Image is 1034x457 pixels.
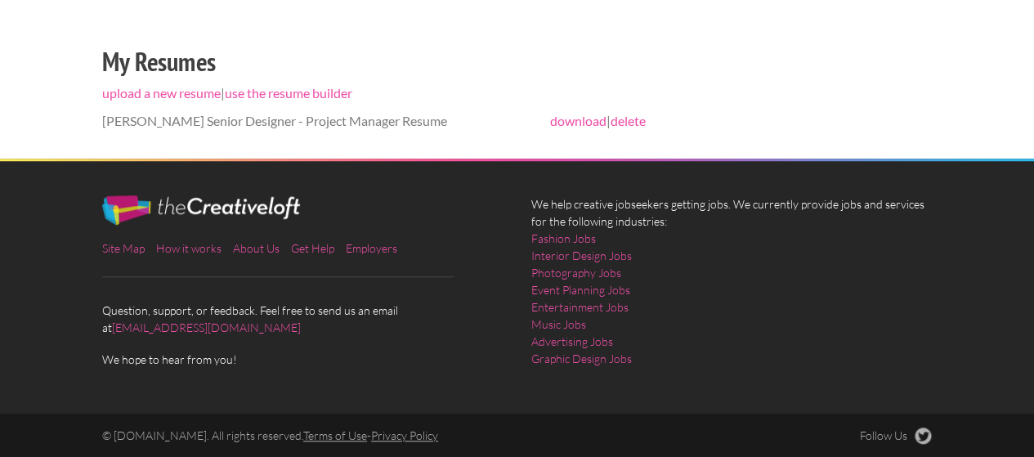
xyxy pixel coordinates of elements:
[371,428,438,442] a: Privacy Policy
[291,241,334,255] a: Get Help
[346,241,397,255] a: Employers
[531,281,630,298] a: Event Planning Jobs
[225,85,352,101] a: use the resume builder
[112,320,301,334] a: [EMAIL_ADDRESS][DOMAIN_NAME]
[303,428,367,442] a: Terms of Use
[233,241,280,255] a: About Us
[156,241,222,255] a: How it works
[531,264,621,281] a: Photography Jobs
[611,113,646,128] a: delete
[102,43,646,80] h2: My Resumes
[102,195,300,225] img: The Creative Loft
[88,428,732,444] div: © [DOMAIN_NAME]. All rights reserved. -
[531,350,632,367] a: Graphic Design Jobs
[531,316,586,333] a: Music Jobs
[550,113,607,128] a: download
[102,113,447,128] span: [PERSON_NAME] Senior Designer - Project Manager Resume
[531,247,632,264] a: Interior Design Jobs
[102,85,221,101] a: upload a new resume
[517,195,947,380] div: We help creative jobseekers getting jobs. We currently provide jobs and services for the followin...
[550,113,646,130] span: |
[88,195,517,368] div: Question, support, or feedback. Feel free to send us an email at
[531,230,596,247] a: Fashion Jobs
[102,241,145,255] a: Site Map
[860,428,932,444] a: Follow Us
[531,333,613,350] a: Advertising Jobs
[531,298,629,316] a: Entertainment Jobs
[102,351,503,368] span: We hope to hear from you!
